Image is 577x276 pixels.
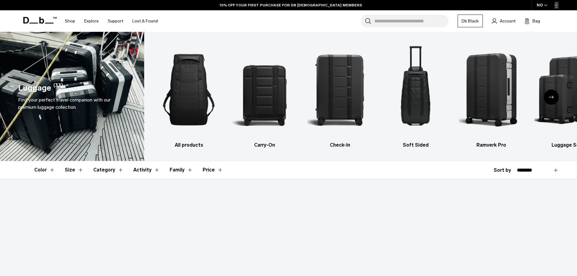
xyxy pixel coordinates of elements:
[203,161,223,179] button: Toggle Price
[307,41,373,149] a: Db Check-In
[232,41,297,149] li: 2 / 6
[156,41,221,138] img: Db
[383,141,448,149] h3: Soft Sided
[307,41,373,149] li: 3 / 6
[458,15,483,27] a: Db Black
[525,17,540,25] button: Bag
[156,41,221,149] a: Db All products
[220,2,362,8] a: 10% OFF YOUR FIRST PURCHASE FOR DB [DEMOGRAPHIC_DATA] MEMBERS
[156,141,221,149] h3: All products
[65,161,84,179] button: Toggle Filter
[383,41,448,149] li: 4 / 6
[132,10,158,32] a: Lost & Found
[170,161,193,179] button: Toggle Filter
[544,90,559,105] div: Next slide
[108,10,123,32] a: Support
[84,10,99,32] a: Explore
[34,161,55,179] button: Toggle Filter
[383,41,448,149] a: Db Soft Sided
[18,97,111,110] span: Find your perfect travel companion with our premium luggage collection.
[232,41,297,138] img: Db
[459,41,524,149] a: Db Ramverk Pro
[18,82,51,94] h1: Luggage
[60,10,162,32] nav: Main Navigation
[65,10,75,32] a: Shop
[93,161,124,179] button: Toggle Filter
[459,41,524,138] img: Db
[459,141,524,149] h3: Ramverk Pro
[232,141,297,149] h3: Carry-On
[492,17,516,25] a: Account
[307,41,373,138] img: Db
[53,82,63,94] span: (33)
[383,41,448,138] img: Db
[156,41,221,149] li: 1 / 6
[133,161,160,179] button: Toggle Filter
[532,18,540,24] span: Bag
[307,141,373,149] h3: Check-In
[500,18,516,24] span: Account
[459,41,524,149] li: 5 / 6
[232,41,297,149] a: Db Carry-On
